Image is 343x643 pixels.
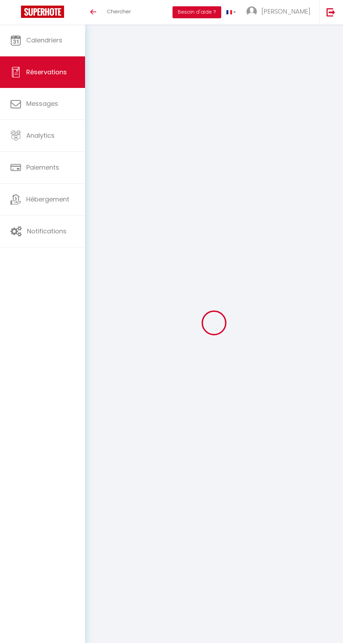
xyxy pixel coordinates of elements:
[21,6,64,18] img: Super Booking
[26,36,62,45] span: Calendriers
[261,7,310,16] span: [PERSON_NAME]
[26,68,67,76] span: Réservations
[26,163,59,172] span: Paiements
[26,131,55,140] span: Analytics
[27,227,66,235] span: Notifications
[246,6,257,17] img: ...
[107,8,131,15] span: Chercher
[173,6,221,18] button: Besoin d'aide ?
[26,195,69,204] span: Hébergement
[26,99,58,108] span: Messages
[327,8,335,16] img: logout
